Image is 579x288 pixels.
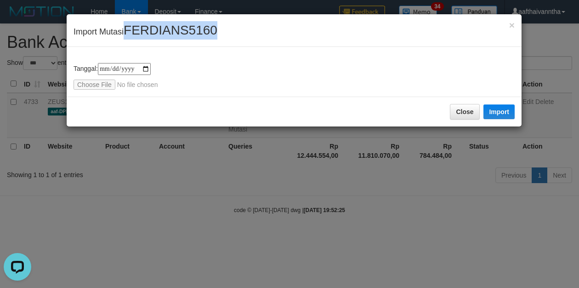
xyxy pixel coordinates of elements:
[483,104,515,119] button: Import
[124,23,217,37] span: FERDIANS5160
[74,27,217,36] span: Import Mutasi
[509,20,515,30] span: ×
[450,104,479,120] button: Close
[74,63,515,90] div: Tanggal:
[509,20,515,30] button: Close
[4,4,31,31] button: Open LiveChat chat widget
